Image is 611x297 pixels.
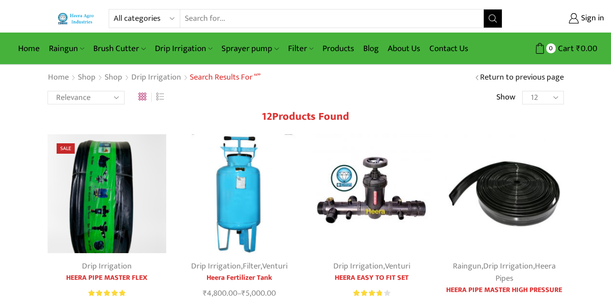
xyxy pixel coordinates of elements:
[104,72,123,84] a: Shop
[445,285,564,296] a: HEERA PIPE MASTER HIGH PRESSURE
[576,42,597,56] bdi: 0.00
[48,72,260,84] nav: Breadcrumb
[359,38,383,59] a: Blog
[546,43,556,53] span: 0
[516,10,604,27] a: Sign in
[48,72,69,84] a: Home
[480,72,564,84] a: Return to previous page
[14,38,44,59] a: Home
[385,259,410,273] a: Venturi
[77,72,96,84] a: Shop
[383,38,425,59] a: About Us
[180,9,484,28] input: Search for...
[150,38,217,59] a: Drip Irrigation
[445,260,564,285] div: , ,
[313,260,432,273] div: ,
[313,134,432,253] img: Heera Easy To Fit Set
[89,38,150,59] a: Brush Cutter
[190,73,260,83] h1: Search results for “”
[313,273,432,283] a: HEERA EASY TO FIT SET
[445,134,564,253] img: Heera Flex Pipe
[44,38,89,59] a: Raingun
[57,143,75,154] span: Sale
[262,108,272,126] span: 12
[180,273,299,283] a: Heera Fertilizer Tank
[243,259,260,273] a: Filter
[511,40,597,57] a: 0 Cart ₹0.00
[262,259,288,273] a: Venturi
[425,38,473,59] a: Contact Us
[48,91,125,104] select: Shop order
[318,38,359,59] a: Products
[483,259,533,273] a: Drip Irrigation
[272,108,349,126] span: Products found
[333,259,383,273] a: Drip Irrigation
[576,42,581,56] span: ₹
[82,259,132,273] a: Drip Irrigation
[48,273,167,283] a: HEERA PIPE MASTER FLEX
[579,13,604,24] span: Sign in
[484,9,502,28] button: Search button
[496,259,556,285] a: Heera Pipes
[191,259,241,273] a: Drip Irrigation
[180,260,299,273] div: , ,
[556,42,574,55] span: Cart
[284,38,318,59] a: Filter
[48,134,167,253] img: Heera Gold Krushi Pipe Black
[131,72,182,84] a: Drip Irrigation
[180,134,299,253] img: Heera Fertilizer Tank
[217,38,283,59] a: Sprayer pump
[453,259,481,273] a: Raingun
[496,92,515,104] span: Show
